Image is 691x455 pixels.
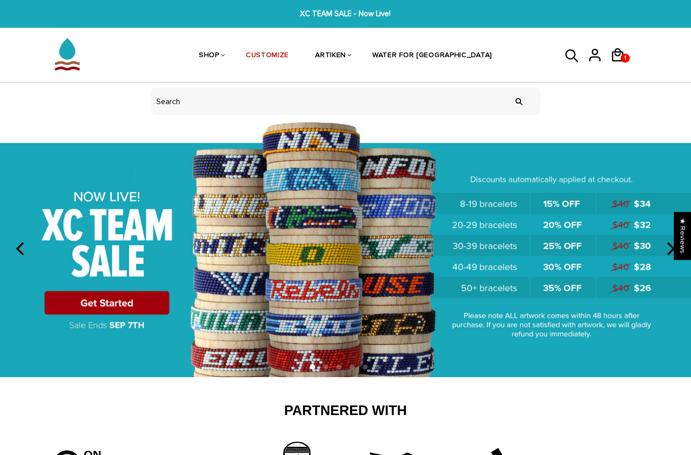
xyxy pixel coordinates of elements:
button: next [659,238,681,260]
h2: Partnered With [57,402,634,420]
div: Click to open Judge.me floating reviews tab [674,212,691,260]
a: CUSTOMIZE [246,29,289,83]
a: WATER FOR [GEOGRAPHIC_DATA] [372,29,492,83]
a: ARTIKEN [315,29,346,83]
a: 1 [610,66,633,67]
span: 1 [622,51,629,65]
input: Search [509,82,529,120]
a: SHOP [199,29,220,83]
span: XC TEAM SALE - Now Live! [213,8,478,20]
input: header search [151,87,540,115]
button: previous [10,238,32,260]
